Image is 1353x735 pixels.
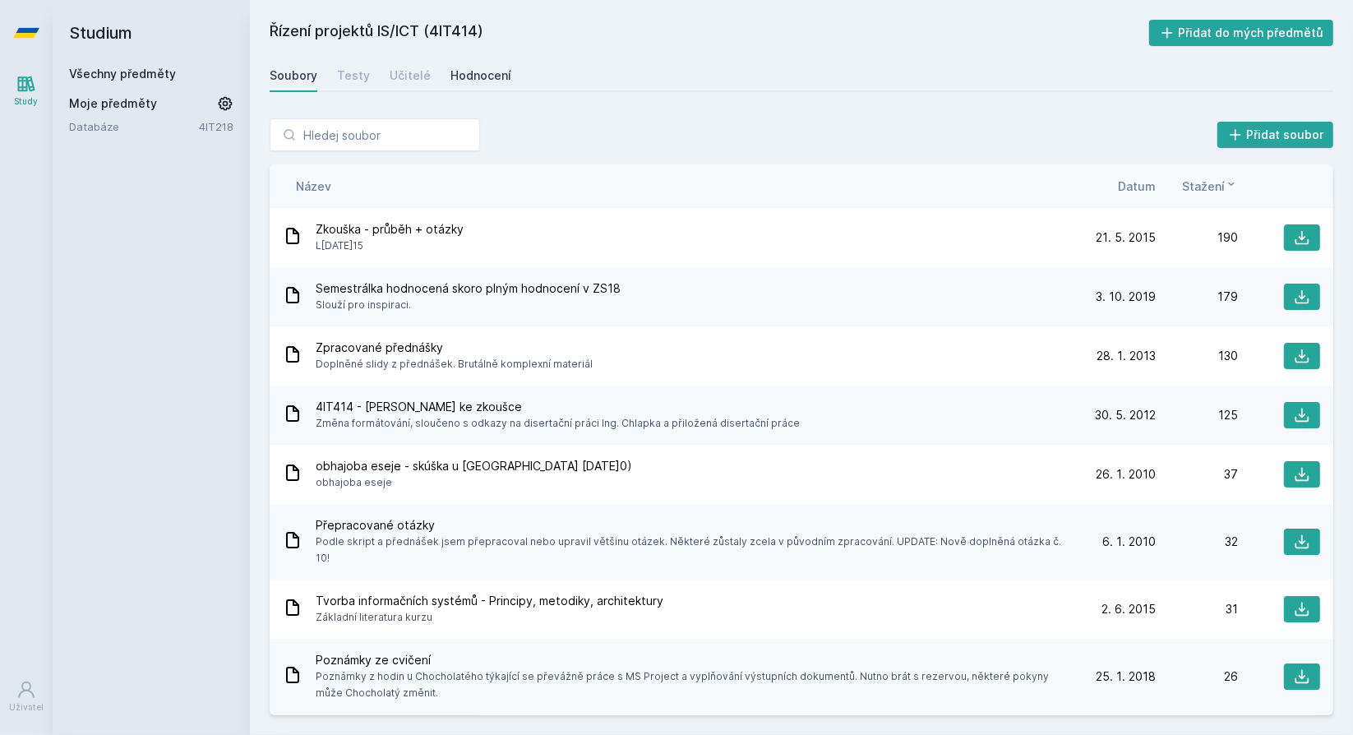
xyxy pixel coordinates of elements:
[337,59,370,92] a: Testy
[270,67,317,84] div: Soubory
[316,458,632,474] span: obhajoba eseje - skúška u [GEOGRAPHIC_DATA] [DATE]0)
[1156,601,1238,617] div: 31
[316,668,1067,701] span: Poznámky z hodin u Chocholatého týkající se převážně práce s MS Project a vyplňování výstupních d...
[270,59,317,92] a: Soubory
[1096,289,1156,305] span: 3. 10. 2019
[1182,178,1238,195] button: Stažení
[199,120,233,133] a: 4IT218
[337,67,370,84] div: Testy
[316,534,1067,566] span: Podle skript a přednášek jsem přepracoval nebo upravil většinu otázek. Některé zůstaly zcela v pů...
[1101,601,1156,617] span: 2. 6. 2015
[1182,178,1225,195] span: Stažení
[1096,466,1156,483] span: 26. 1. 2010
[1156,668,1238,685] div: 26
[1096,668,1156,685] span: 25. 1. 2018
[1156,229,1238,246] div: 190
[9,701,44,714] div: Uživatel
[69,118,199,135] a: Databáze
[270,118,480,151] input: Hledej soubor
[316,280,621,297] span: Semestrálka hodnocená skoro plným hodnocení v ZS18
[1156,466,1238,483] div: 37
[316,399,800,415] span: 4IT414 - [PERSON_NAME] ke zkoušce
[69,95,157,112] span: Moje předměty
[1118,178,1156,195] button: Datum
[69,67,176,81] a: Všechny předměty
[3,66,49,116] a: Study
[15,95,39,108] div: Study
[1102,534,1156,550] span: 6. 1. 2010
[3,672,49,722] a: Uživatel
[316,297,621,313] span: Slouží pro inspiraci.
[1217,122,1334,148] button: Přidat soubor
[1097,348,1156,364] span: 28. 1. 2013
[390,67,431,84] div: Učitelé
[316,356,593,372] span: Doplněné slidy z přednášek. Brutálně komplexní materiál
[450,67,511,84] div: Hodnocení
[316,593,663,609] span: Tvorba informačních systémů - Principy, metodiky, architektury
[1156,407,1238,423] div: 125
[316,652,1067,668] span: Poznámky ze cvičení
[1096,229,1156,246] span: 21. 5. 2015
[316,609,663,626] span: Základní literatura kurzu
[450,59,511,92] a: Hodnocení
[316,340,593,356] span: Zpracované přednášky
[316,221,464,238] span: Zkouška - průběh + otázky
[316,474,632,491] span: obhajoba eseje
[1156,289,1238,305] div: 179
[316,238,464,254] span: L[DATE]15
[316,415,800,432] span: Změna formátování, sloučeno s odkazy na disertační práci Ing. Chlapka a přiložená disertační práce
[1095,407,1156,423] span: 30. 5. 2012
[1156,348,1238,364] div: 130
[390,59,431,92] a: Učitelé
[1156,534,1238,550] div: 32
[1149,20,1334,46] button: Přidat do mých předmětů
[316,517,1067,534] span: Přepracované otázky
[270,20,1149,46] h2: Řízení projektů IS/ICT (4IT414)
[296,178,331,195] button: Název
